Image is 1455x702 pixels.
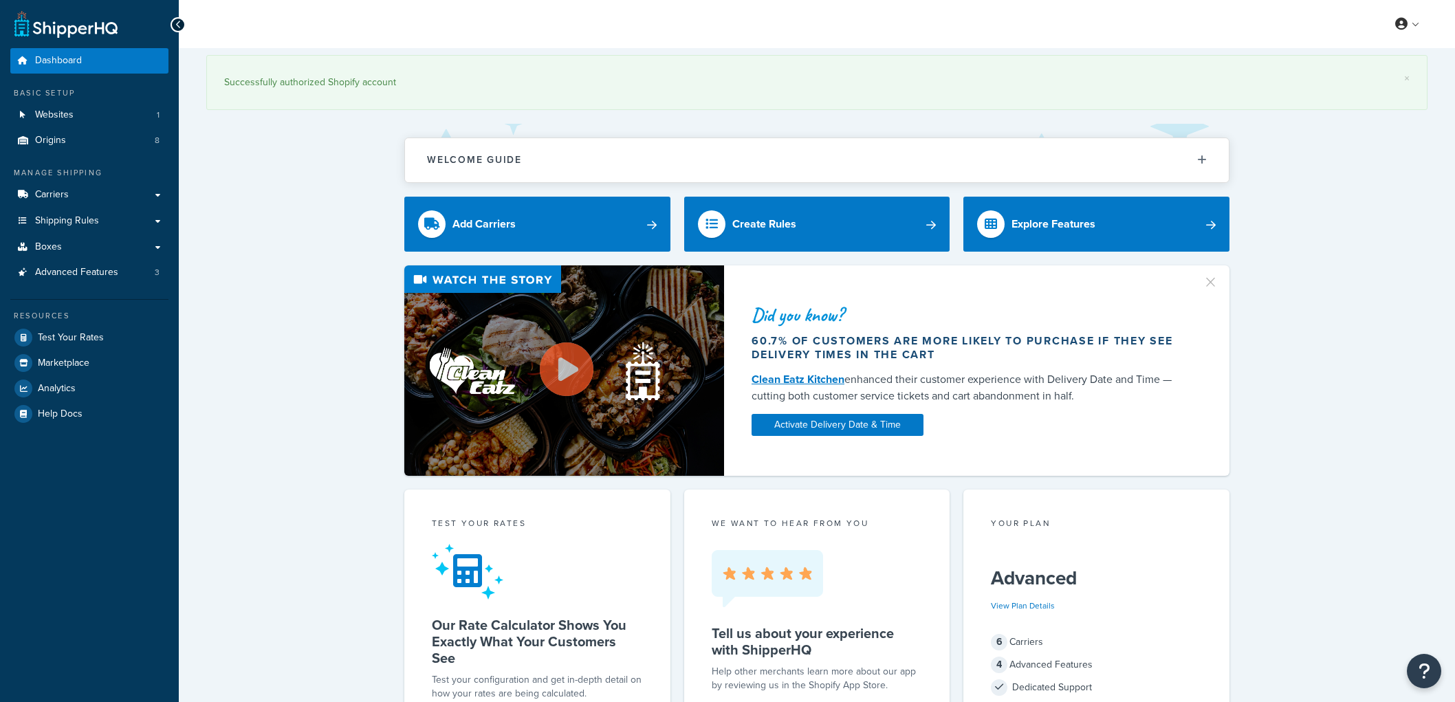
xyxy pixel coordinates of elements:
[452,215,516,234] div: Add Carriers
[10,182,168,208] a: Carriers
[991,633,1202,652] div: Carriers
[155,267,160,278] span: 3
[405,138,1229,182] button: Welcome Guide
[963,197,1229,252] a: Explore Features
[432,673,643,701] div: Test your configuration and get in-depth detail on how your rates are being calculated.
[10,102,168,128] a: Websites1
[35,215,99,227] span: Shipping Rules
[1407,654,1441,688] button: Open Resource Center
[35,55,82,67] span: Dashboard
[752,334,1186,362] div: 60.7% of customers are more likely to purchase if they see delivery times in the cart
[991,600,1055,612] a: View Plan Details
[38,383,76,395] span: Analytics
[35,135,66,146] span: Origins
[157,109,160,121] span: 1
[10,128,168,153] li: Origins
[10,128,168,153] a: Origins8
[732,215,796,234] div: Create Rules
[991,678,1202,697] div: Dedicated Support
[38,332,104,344] span: Test Your Rates
[10,310,168,322] div: Resources
[712,517,923,529] p: we want to hear from you
[224,73,1410,92] div: Successfully authorized Shopify account
[991,657,1007,673] span: 4
[991,567,1202,589] h5: Advanced
[752,371,1186,404] div: enhanced their customer experience with Delivery Date and Time — cutting both customer service ti...
[1404,73,1410,84] a: ×
[991,655,1202,674] div: Advanced Features
[10,260,168,285] a: Advanced Features3
[10,402,168,426] a: Help Docs
[432,517,643,533] div: Test your rates
[404,197,670,252] a: Add Carriers
[10,351,168,375] a: Marketplace
[10,234,168,260] a: Boxes
[991,517,1202,533] div: Your Plan
[404,265,724,476] img: Video thumbnail
[1011,215,1095,234] div: Explore Features
[712,665,923,692] p: Help other merchants learn more about our app by reviewing us in the Shopify App Store.
[427,155,522,165] h2: Welcome Guide
[35,267,118,278] span: Advanced Features
[752,305,1186,325] div: Did you know?
[35,109,74,121] span: Websites
[991,634,1007,650] span: 6
[752,371,844,387] a: Clean Eatz Kitchen
[10,167,168,179] div: Manage Shipping
[684,197,950,252] a: Create Rules
[35,189,69,201] span: Carriers
[10,48,168,74] a: Dashboard
[38,408,83,420] span: Help Docs
[10,260,168,285] li: Advanced Features
[38,358,89,369] span: Marketplace
[432,617,643,666] h5: Our Rate Calculator Shows You Exactly What Your Customers See
[35,241,62,253] span: Boxes
[10,87,168,99] div: Basic Setup
[10,208,168,234] a: Shipping Rules
[10,376,168,401] a: Analytics
[752,414,923,436] a: Activate Delivery Date & Time
[10,102,168,128] li: Websites
[10,325,168,350] a: Test Your Rates
[155,135,160,146] span: 8
[712,625,923,658] h5: Tell us about your experience with ShipperHQ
